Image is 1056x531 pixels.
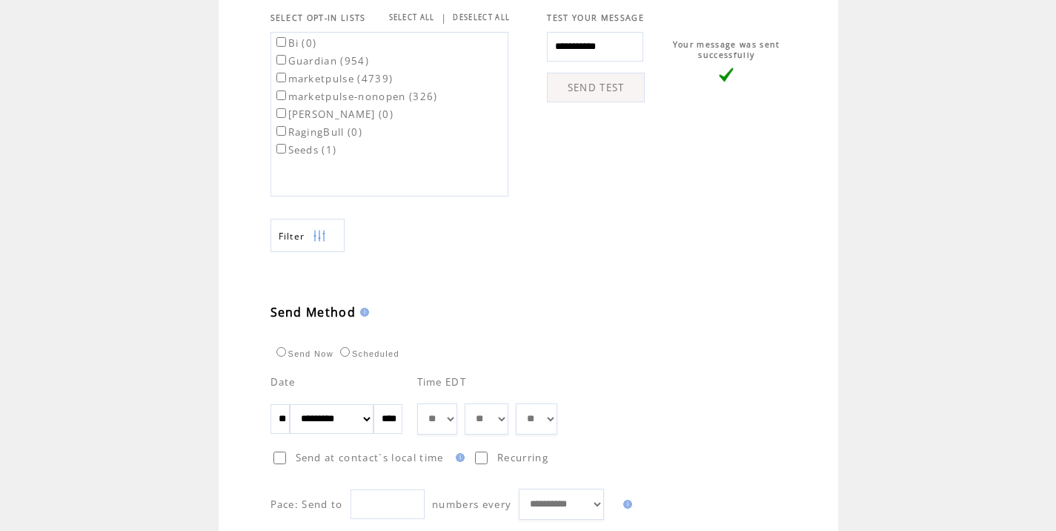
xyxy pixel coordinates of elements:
span: Date [270,375,296,389]
img: help.gif [619,500,632,509]
label: Scheduled [336,349,399,358]
label: RagingBull (0) [273,125,363,139]
label: Bi (0) [273,36,317,50]
input: Send Now [276,347,286,357]
input: Guardian (954) [276,55,286,65]
label: marketpulse-nonopen (326) [273,90,438,103]
span: Time EDT [417,375,467,389]
span: Show filters [279,230,305,243]
a: Filter [270,219,345,252]
label: Seeds (1) [273,143,337,156]
span: Your message was sent successfully [673,39,780,60]
input: RagingBull (0) [276,126,286,136]
input: Seeds (1) [276,144,286,154]
a: SELECT ALL [389,13,435,22]
label: [PERSON_NAME] (0) [273,108,394,121]
input: marketpulse (4739) [276,73,286,82]
img: filters.png [313,220,326,253]
span: Send Method [270,304,356,320]
label: marketpulse (4739) [273,72,393,85]
span: SELECT OPT-IN LISTS [270,13,366,23]
img: help.gif [451,453,465,462]
span: Pace: Send to [270,498,343,511]
span: Send at contact`s local time [296,451,444,464]
img: vLarge.png [719,67,734,82]
span: Recurring [497,451,548,464]
span: TEST YOUR MESSAGE [547,13,644,23]
label: Send Now [273,349,333,358]
a: SEND TEST [547,73,645,102]
img: help.gif [356,308,369,317]
span: numbers every [432,498,511,511]
label: Guardian (954) [273,54,370,67]
a: DESELECT ALL [453,13,510,22]
input: marketpulse-nonopen (326) [276,90,286,100]
input: Scheduled [340,347,350,357]
span: | [441,11,447,24]
input: [PERSON_NAME] (0) [276,108,286,118]
input: Bi (0) [276,37,286,47]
